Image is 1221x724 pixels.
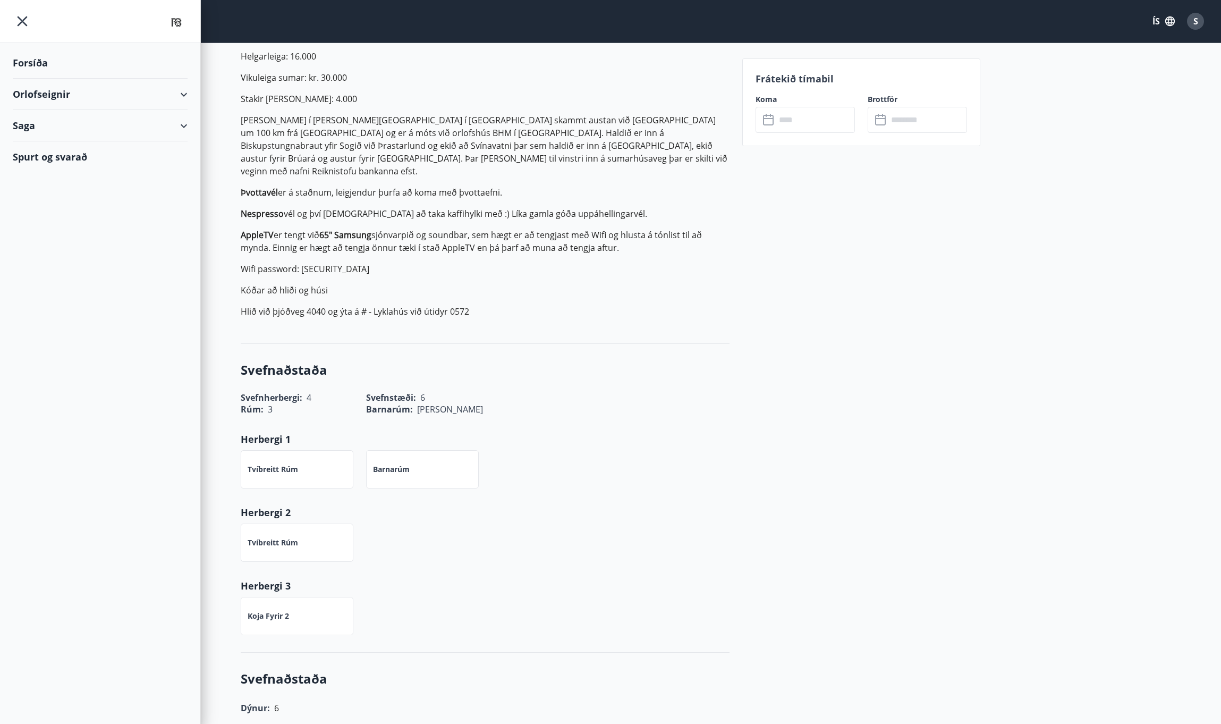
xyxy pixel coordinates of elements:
[241,305,730,318] p: Hlið við þjóðveg 4040 og ýta á # - Lyklahús við útidyr 0572
[241,229,274,241] strong: AppleTV
[241,432,730,446] p: Herbergi 1
[241,579,730,593] p: Herbergi 3
[241,114,730,178] p: [PERSON_NAME] í [PERSON_NAME][GEOGRAPHIC_DATA] í [GEOGRAPHIC_DATA] skammt austan við [GEOGRAPHIC_...
[373,464,410,475] p: Barnarúm
[241,92,730,105] p: Stakir [PERSON_NAME]: 4.000
[13,110,188,141] div: Saga
[366,403,413,415] span: Barnarúm :
[248,611,289,621] p: Koja fyrir 2
[13,47,188,79] div: Forsíða
[268,403,273,415] span: 3
[241,702,270,714] span: Dýnur:
[1183,9,1208,34] button: S
[241,208,284,220] strong: Nespresso
[241,207,730,220] p: vél og því [DEMOGRAPHIC_DATA] að taka kaffihylki með :) Líka gamla góða uppáhellingarvél.
[241,187,278,198] strong: Þvottavél
[241,361,730,379] h3: Svefnaðstaða
[13,141,188,172] div: Spurt og svarað
[165,12,188,33] img: union_logo
[241,670,730,688] h3: Svefnaðstaða
[241,403,264,415] span: Rúm :
[241,186,730,199] p: er á staðnum, leigjendur þurfa að koma með þvottaefni.
[241,229,730,254] p: er tengt við sjónvarpið og soundbar, sem hægt er að tengjast með Wifi og hlusta á tónlist til að ...
[319,229,371,241] strong: 65" Samsung
[241,506,730,519] p: Herbergi 2
[868,94,967,105] label: Brottför
[417,403,483,415] span: [PERSON_NAME]
[241,71,730,84] p: Vikuleiga sumar: kr. 30.000
[248,537,298,548] p: Tvíbreitt rúm
[1193,15,1198,27] span: S
[756,72,967,86] p: Frátekið tímabil
[13,79,188,110] div: Orlofseignir
[241,284,730,297] p: Kóðar að hliði og húsi
[274,701,279,715] h6: 6
[1147,12,1181,31] button: ÍS
[13,12,32,31] button: menu
[241,263,730,275] p: Wifi password: [SECURITY_DATA]
[248,464,298,475] p: Tvíbreitt rúm
[241,50,730,63] p: Helgarleiga: 16.000
[756,94,855,105] label: Koma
